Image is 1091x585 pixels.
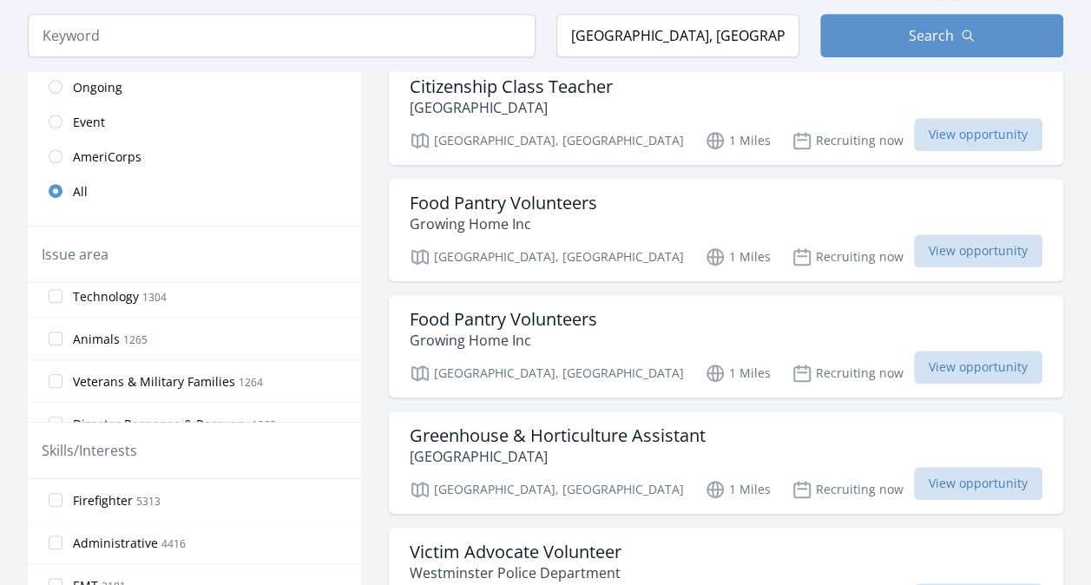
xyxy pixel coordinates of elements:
p: [GEOGRAPHIC_DATA] [410,97,613,118]
span: Animals [73,331,120,348]
p: 1 Miles [705,363,771,384]
input: Location [556,14,799,57]
a: Citizenship Class Teacher [GEOGRAPHIC_DATA] [GEOGRAPHIC_DATA], [GEOGRAPHIC_DATA] 1 Miles Recruiti... [389,62,1063,165]
span: Disaster Response & Recovery [73,416,248,433]
span: All [73,183,88,200]
p: [GEOGRAPHIC_DATA] [410,446,706,467]
span: View opportunity [914,234,1042,267]
a: AmeriCorps [28,139,361,174]
p: 1 Miles [705,130,771,151]
span: Technology [73,288,139,306]
span: View opportunity [914,467,1042,500]
input: Animals 1265 [49,332,62,345]
p: [GEOGRAPHIC_DATA], [GEOGRAPHIC_DATA] [410,363,684,384]
p: 1 Miles [705,246,771,267]
a: Food Pantry Volunteers Growing Home Inc [GEOGRAPHIC_DATA], [GEOGRAPHIC_DATA] 1 Miles Recruiting n... [389,295,1063,398]
input: Veterans & Military Families 1264 [49,374,62,388]
span: 1264 [239,375,263,390]
legend: Skills/Interests [42,440,137,461]
p: [GEOGRAPHIC_DATA], [GEOGRAPHIC_DATA] [410,246,684,267]
span: Search [909,25,954,46]
button: Search [820,14,1063,57]
a: All [28,174,361,208]
input: Technology 1304 [49,289,62,303]
h3: Citizenship Class Teacher [410,76,613,97]
span: 1062 [252,417,276,432]
h3: Food Pantry Volunteers [410,193,597,214]
span: Ongoing [73,79,122,96]
p: Growing Home Inc [410,214,597,234]
p: Recruiting now [792,246,904,267]
span: Event [73,114,105,131]
p: [GEOGRAPHIC_DATA], [GEOGRAPHIC_DATA] [410,130,684,151]
span: Administrative [73,535,158,552]
span: 1304 [142,290,167,305]
span: AmeriCorps [73,148,141,166]
p: Westminster Police Department [410,562,621,583]
a: Ongoing [28,69,361,104]
span: 5313 [136,494,161,509]
p: Recruiting now [792,130,904,151]
h3: Victim Advocate Volunteer [410,542,621,562]
h3: Greenhouse & Horticulture Assistant [410,425,706,446]
span: Veterans & Military Families [73,373,235,391]
a: Food Pantry Volunteers Growing Home Inc [GEOGRAPHIC_DATA], [GEOGRAPHIC_DATA] 1 Miles Recruiting n... [389,179,1063,281]
a: Greenhouse & Horticulture Assistant [GEOGRAPHIC_DATA] [GEOGRAPHIC_DATA], [GEOGRAPHIC_DATA] 1 Mile... [389,411,1063,514]
span: View opportunity [914,118,1042,151]
input: Firefighter 5313 [49,493,62,507]
span: View opportunity [914,351,1042,384]
input: Administrative 4416 [49,536,62,549]
h3: Food Pantry Volunteers [410,309,597,330]
span: 4416 [161,536,186,551]
p: Recruiting now [792,479,904,500]
a: Event [28,104,361,139]
legend: Issue area [42,244,108,265]
p: Recruiting now [792,363,904,384]
p: [GEOGRAPHIC_DATA], [GEOGRAPHIC_DATA] [410,479,684,500]
input: Keyword [28,14,536,57]
span: 1265 [123,332,148,347]
p: Growing Home Inc [410,330,597,351]
p: 1 Miles [705,479,771,500]
input: Disaster Response & Recovery 1062 [49,417,62,431]
span: Firefighter [73,492,133,509]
